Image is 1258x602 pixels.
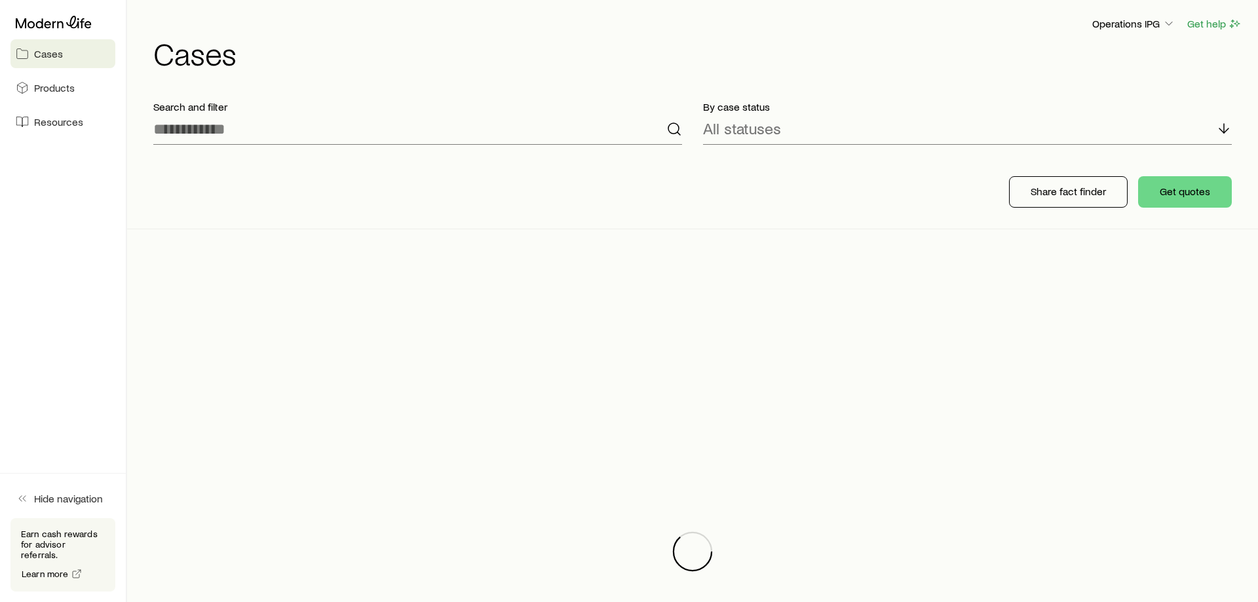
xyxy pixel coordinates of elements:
p: By case status [703,100,1232,113]
p: Share fact finder [1031,185,1106,198]
a: Products [10,73,115,102]
a: Cases [10,39,115,68]
p: Search and filter [153,100,682,113]
button: Operations IPG [1092,16,1176,32]
button: Hide navigation [10,484,115,513]
span: Cases [34,47,63,60]
span: Hide navigation [34,492,103,505]
p: All statuses [703,119,781,138]
button: Get help [1187,16,1242,31]
h1: Cases [153,37,1242,69]
span: Learn more [22,569,69,578]
a: Resources [10,107,115,136]
p: Earn cash rewards for advisor referrals. [21,529,105,560]
p: Operations IPG [1092,17,1175,30]
span: Products [34,81,75,94]
div: Earn cash rewards for advisor referrals.Learn more [10,518,115,592]
button: Get quotes [1138,176,1232,208]
button: Share fact finder [1009,176,1128,208]
span: Resources [34,115,83,128]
